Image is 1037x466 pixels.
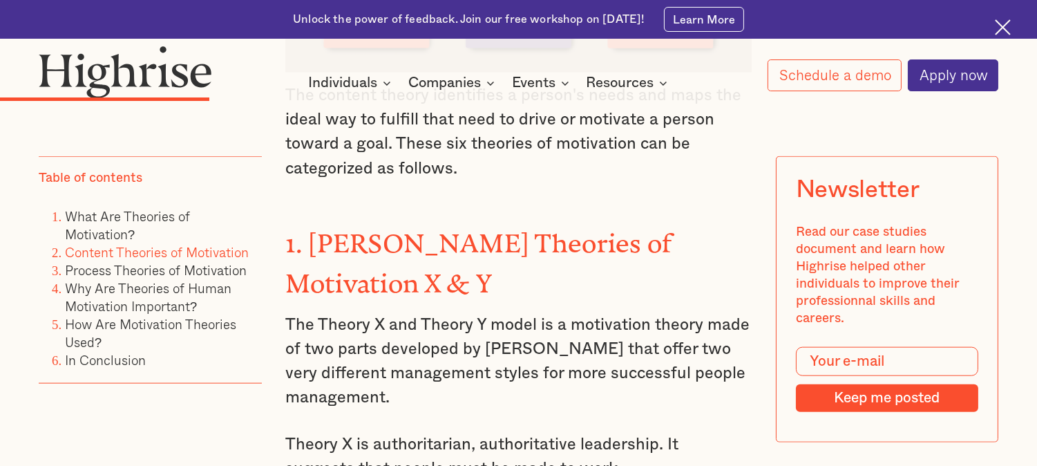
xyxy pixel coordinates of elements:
input: Keep me posted [795,384,978,411]
div: Read our case studies document and learn how Highrise helped other individuals to improve their p... [795,223,978,327]
img: Highrise logo [39,46,212,98]
a: In Conclusion [65,349,146,369]
p: The content theory identifies a person's needs and maps the ideal way to fulfill that need to dri... [285,84,751,181]
a: Content Theories of Motivation [65,241,249,261]
strong: 1. [PERSON_NAME] Theories of Motivation X & Y [285,228,672,286]
a: Learn More [664,7,744,32]
a: Why Are Theories of Human Motivation Important? [65,277,231,315]
div: Newsletter [795,176,918,204]
p: The Theory X and Theory Y model is a motivation theory made of two parts developed by [PERSON_NAM... [285,313,751,411]
div: Events [512,75,573,91]
a: How Are Motivation Theories Used? [65,313,236,351]
form: Modal Form [795,346,978,411]
img: Cross icon [995,19,1011,35]
div: Events [512,75,555,91]
div: Individuals [308,75,395,91]
div: Resources [586,75,654,91]
div: Unlock the power of feedback. Join our free workshop on [DATE]! [293,12,644,27]
div: Companies [408,75,499,91]
input: Your e-mail [795,346,978,375]
a: Schedule a demo [768,59,902,91]
a: What Are Theories of Motivation? [65,205,190,243]
div: Individuals [308,75,377,91]
a: Process Theories of Motivation [65,259,247,279]
div: Companies [408,75,481,91]
div: Table of contents [39,169,142,187]
div: Resources [586,75,672,91]
a: Apply now [908,59,998,91]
